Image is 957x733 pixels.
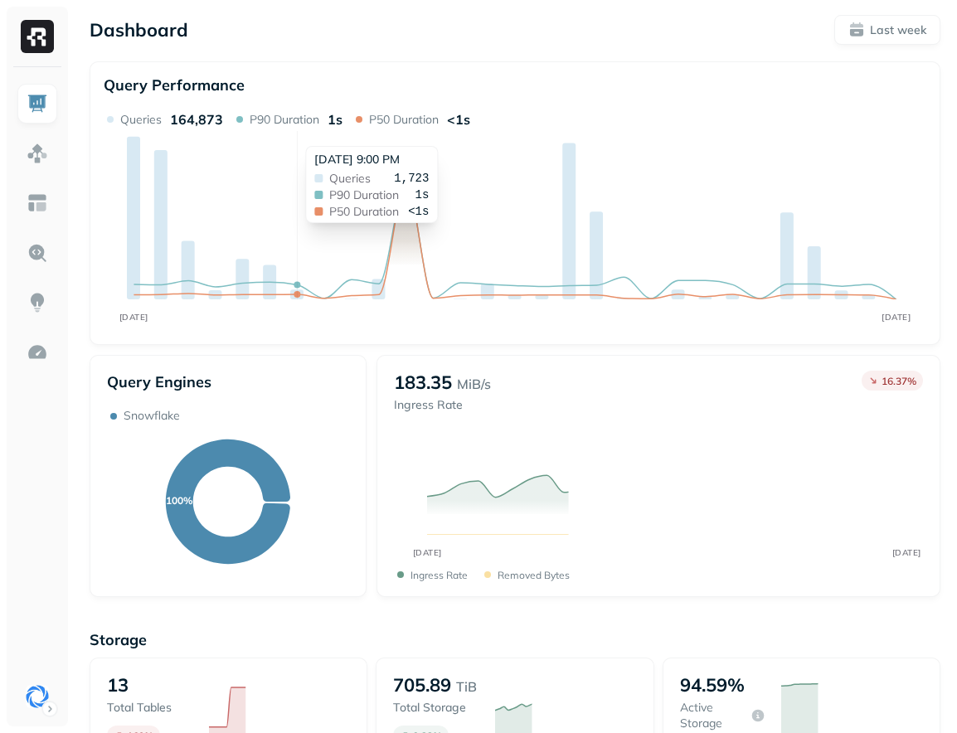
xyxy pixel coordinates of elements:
[394,371,452,394] p: 183.35
[369,112,439,128] p: P50 Duration
[107,673,129,697] p: 13
[104,75,245,95] p: Query Performance
[27,192,48,214] img: Asset Explorer
[90,18,188,41] p: Dashboard
[394,172,429,184] span: 1,723
[119,312,148,323] tspan: [DATE]
[393,700,478,716] p: Total storage
[27,342,48,363] img: Optimization
[124,408,180,424] p: Snowflake
[329,172,371,184] span: Queries
[27,292,48,313] img: Insights
[870,22,926,38] p: Last week
[170,111,223,128] p: 164,873
[882,375,916,387] p: 16.37 %
[329,189,399,201] span: P90 Duration
[166,494,192,507] text: 100%
[415,189,430,201] span: 1s
[329,206,399,217] span: P50 Duration
[680,700,747,731] p: Active storage
[498,569,570,581] p: Removed bytes
[456,677,477,697] p: TiB
[250,112,319,128] p: P90 Duration
[27,143,48,164] img: Assets
[314,152,429,167] div: [DATE] 9:00 PM
[680,673,745,697] p: 94.59%
[21,20,54,53] img: Ryft
[413,547,442,558] tspan: [DATE]
[457,374,491,394] p: MiB/s
[27,242,48,264] img: Query Explorer
[328,111,342,128] p: 1s
[394,397,491,413] p: Ingress Rate
[408,206,429,217] span: <1s
[410,569,468,581] p: Ingress Rate
[90,630,940,649] p: Storage
[393,673,451,697] p: 705.89
[892,547,921,558] tspan: [DATE]
[107,372,349,391] p: Query Engines
[26,685,49,708] img: Singular
[834,15,940,45] button: Last week
[447,111,470,128] p: <1s
[27,93,48,114] img: Dashboard
[882,312,911,323] tspan: [DATE]
[120,112,162,128] p: Queries
[107,700,192,716] p: Total tables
